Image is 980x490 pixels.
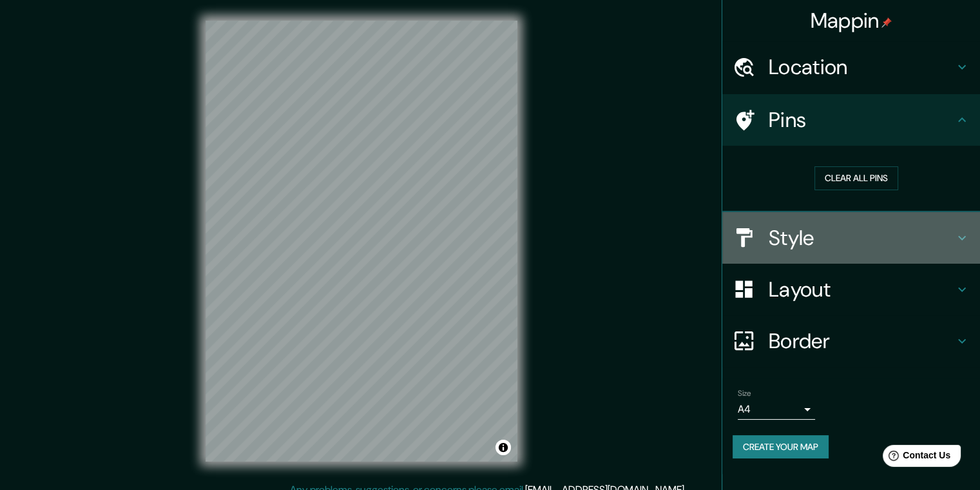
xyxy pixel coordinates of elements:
[865,440,966,476] iframe: Help widget launcher
[769,107,954,133] h4: Pins
[722,41,980,93] div: Location
[738,399,815,420] div: A4
[738,387,751,398] label: Size
[814,166,898,190] button: Clear all pins
[811,8,892,34] h4: Mappin
[722,94,980,146] div: Pins
[769,328,954,354] h4: Border
[769,54,954,80] h4: Location
[722,315,980,367] div: Border
[769,277,954,302] h4: Layout
[722,264,980,315] div: Layout
[722,212,980,264] div: Style
[495,440,511,455] button: Toggle attribution
[206,21,517,462] canvas: Map
[881,17,892,28] img: pin-icon.png
[769,225,954,251] h4: Style
[733,435,829,459] button: Create your map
